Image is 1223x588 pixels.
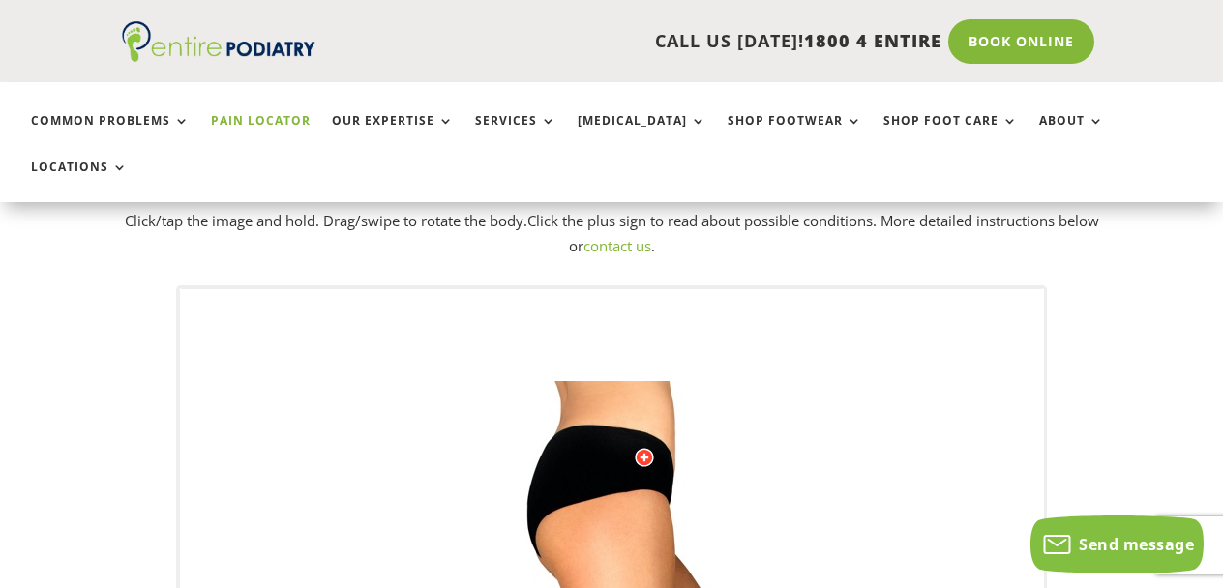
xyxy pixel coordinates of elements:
a: Our Expertise [332,114,454,156]
a: contact us [583,236,651,255]
a: [MEDICAL_DATA] [578,114,706,156]
span: Click the plus sign to read about possible conditions. More detailed instructions below or . [527,211,1099,255]
a: About [1039,114,1104,156]
img: logo (1) [122,21,315,62]
a: Common Problems [31,114,190,156]
span: Click/tap the image and hold. Drag/swipe to rotate the body. [125,211,527,230]
button: Send message [1030,515,1204,573]
span: 1800 4 ENTIRE [804,29,941,52]
a: Shop Footwear [728,114,862,156]
a: Services [475,114,556,156]
a: Book Online [948,19,1094,64]
p: CALL US [DATE]! [342,29,940,54]
a: Pain Locator [211,114,311,156]
a: Shop Foot Care [883,114,1018,156]
a: Entire Podiatry [122,46,315,66]
span: Send message [1079,534,1194,555]
a: Locations [31,161,128,202]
